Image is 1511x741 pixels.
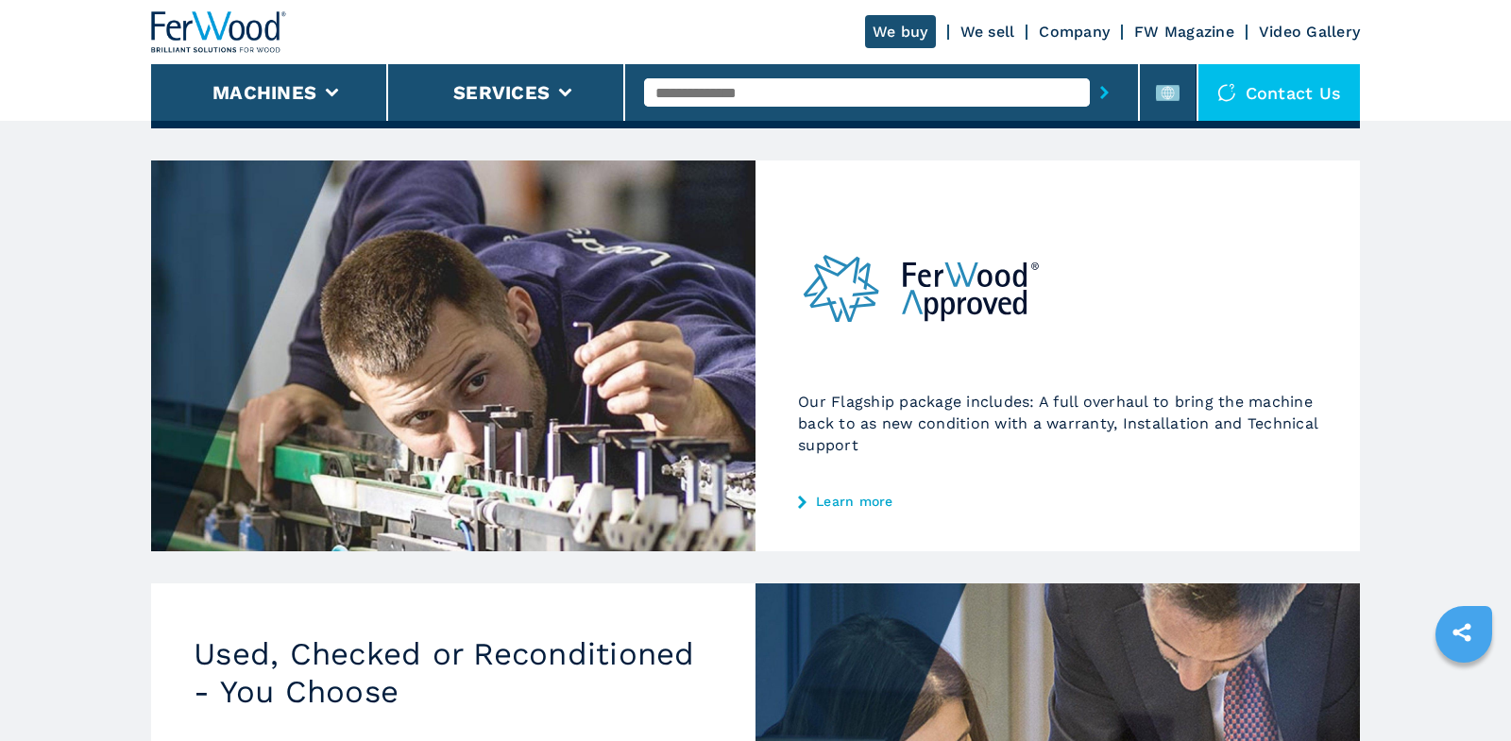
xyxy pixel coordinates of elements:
a: Video Gallery [1259,23,1360,41]
div: Contact us [1198,64,1361,121]
h2: Used, Checked or Reconditioned - You Choose [194,635,713,710]
a: Learn more [798,494,1317,509]
a: We sell [960,23,1015,41]
a: Company [1039,23,1110,41]
img: Contact us [1217,83,1236,102]
button: submit-button [1090,71,1119,114]
a: We buy [865,15,936,48]
button: Services [453,81,550,104]
a: FW Magazine [1134,23,1234,41]
button: Machines [212,81,316,104]
img: Ferwood [151,11,287,53]
a: sharethis [1438,609,1486,656]
p: Our Flagship package includes: A full overhaul to bring the machine back to as new condition with... [798,391,1317,456]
